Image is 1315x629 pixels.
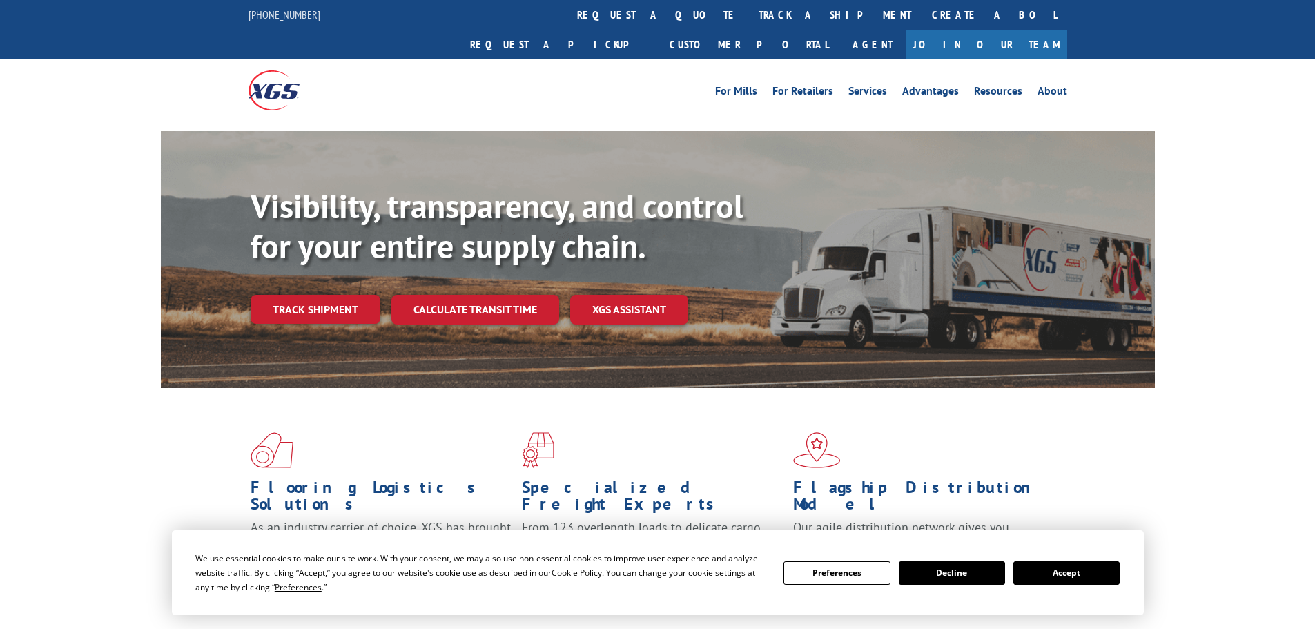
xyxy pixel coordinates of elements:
[974,86,1022,101] a: Resources
[793,432,841,468] img: xgs-icon-flagship-distribution-model-red
[772,86,833,101] a: For Retailers
[793,479,1054,519] h1: Flagship Distribution Model
[783,561,890,585] button: Preferences
[522,519,783,581] p: From 123 overlength loads to delicate cargo, our experienced staff knows the best way to move you...
[251,519,511,568] span: As an industry carrier of choice, XGS has brought innovation and dedication to flooring logistics...
[793,519,1047,552] span: Our agile distribution network gives you nationwide inventory management on demand.
[1038,86,1067,101] a: About
[391,295,559,325] a: Calculate transit time
[522,432,554,468] img: xgs-icon-focused-on-flooring-red
[172,530,1144,615] div: Cookie Consent Prompt
[251,479,512,519] h1: Flooring Logistics Solutions
[570,295,688,325] a: XGS ASSISTANT
[659,30,839,59] a: Customer Portal
[251,295,380,324] a: Track shipment
[251,432,293,468] img: xgs-icon-total-supply-chain-intelligence-red
[839,30,906,59] a: Agent
[522,479,783,519] h1: Specialized Freight Experts
[195,551,767,594] div: We use essential cookies to make our site work. With your consent, we may also use non-essential ...
[1013,561,1120,585] button: Accept
[906,30,1067,59] a: Join Our Team
[715,86,757,101] a: For Mills
[249,8,320,21] a: [PHONE_NUMBER]
[460,30,659,59] a: Request a pickup
[275,581,322,593] span: Preferences
[899,561,1005,585] button: Decline
[902,86,959,101] a: Advantages
[848,86,887,101] a: Services
[552,567,602,579] span: Cookie Policy
[251,184,743,267] b: Visibility, transparency, and control for your entire supply chain.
